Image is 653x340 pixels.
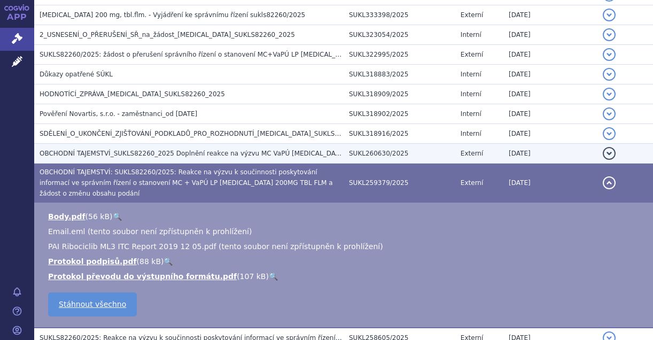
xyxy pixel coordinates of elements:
[48,272,237,281] a: Protokol převodu do výstupního formátu.pdf
[40,51,354,58] span: SUKLS82260/2025: žádost o přerušení správního řízení o stanovení MC+VaPÚ LP Kisqali
[48,211,642,222] li: ( )
[603,9,616,21] button: detail
[48,212,85,221] a: Body.pdf
[603,176,616,189] button: detail
[344,144,455,164] td: SUKL260630/2025
[503,144,597,164] td: [DATE]
[48,227,252,236] span: Email.eml (tento soubor není zpřístupněn k prohlížení)
[344,45,455,65] td: SUKL322995/2025
[603,127,616,140] button: detail
[344,84,455,104] td: SUKL318909/2025
[139,257,161,266] span: 88 kB
[461,150,483,157] span: Externí
[269,272,278,281] a: 🔍
[48,242,383,251] span: PAI Ribociclib ML3 ITC Report 2019 12 05.pdf (tento soubor není zpřístupněn k prohlížení)
[40,31,295,38] span: 2_USNESENÍ_O_PŘERUŠENÍ_SŘ_na_žádost_KISQALI_SUKLS82260_2025
[503,25,597,45] td: [DATE]
[503,65,597,84] td: [DATE]
[461,71,481,78] span: Interní
[603,107,616,120] button: detail
[461,110,481,118] span: Interní
[503,124,597,144] td: [DATE]
[461,90,481,98] span: Interní
[503,164,597,203] td: [DATE]
[164,257,173,266] a: 🔍
[40,90,225,98] span: HODNOTÍCÍ_ZPRÁVA_KISQALI_SUKLS82260_2025
[503,84,597,104] td: [DATE]
[344,164,455,203] td: SUKL259379/2025
[461,51,483,58] span: Externí
[240,272,266,281] span: 107 kB
[344,65,455,84] td: SUKL318883/2025
[503,104,597,124] td: [DATE]
[503,45,597,65] td: [DATE]
[88,212,110,221] span: 56 kB
[40,110,197,118] span: Pověření Novartis, s.r.o. - zaměstnanci_od 12.3.2025
[603,28,616,41] button: detail
[48,256,642,267] li: ( )
[461,130,481,137] span: Interní
[461,31,481,38] span: Interní
[40,71,113,78] span: Důkazy opatřené SÚKL
[603,88,616,101] button: detail
[40,11,305,19] span: KISQALI 200 mg, tbl.flm. - Vyjádření ke správnímu řízení sukls82260/2025
[113,212,122,221] a: 🔍
[40,168,333,197] span: OBCHODNÍ TAJEMSTVÍ: SUKLS82260/2025: Reakce na výzvu k součinnosti poskytování informací ve správ...
[344,104,455,124] td: SUKL318902/2025
[603,147,616,160] button: detail
[48,292,137,316] a: Stáhnout všechno
[40,150,362,157] span: OBCHODNÍ TAJEMSTVÍ_SUKLS82260_2025 Doplnění reakce na výzvu MC VaPÚ Kisqali s OT
[603,48,616,61] button: detail
[461,11,483,19] span: Externí
[48,271,642,282] li: ( )
[344,124,455,144] td: SUKL318916/2025
[48,257,137,266] a: Protokol podpisů.pdf
[603,68,616,81] button: detail
[503,5,597,25] td: [DATE]
[344,5,455,25] td: SUKL333398/2025
[344,25,455,45] td: SUKL323054/2025
[461,179,483,187] span: Externí
[40,130,375,137] span: SDĚLENÍ_O_UKONČENÍ_ZJIŠŤOVÁNÍ_PODKLADŮ_PRO_ROZHODNUTÍ_KISQALI_SUKLS82260_2025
